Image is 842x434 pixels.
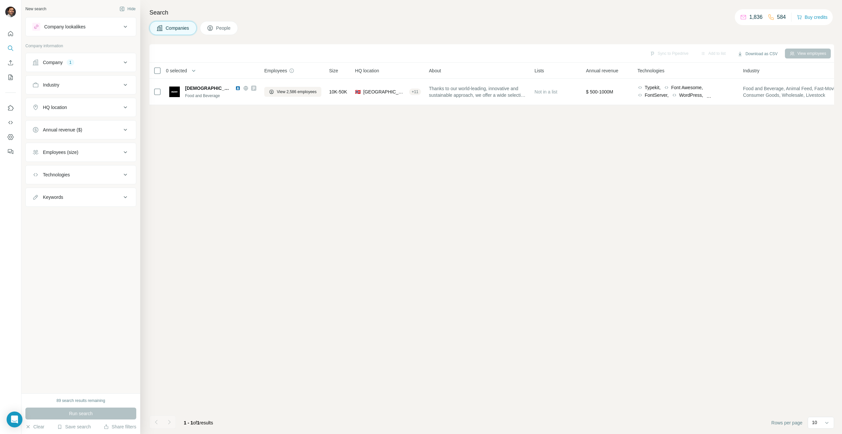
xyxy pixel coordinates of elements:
span: View 2,586 employees [277,89,317,95]
span: Not in a list [534,89,557,94]
button: Quick start [5,28,16,40]
img: LinkedIn logo [235,86,241,91]
img: Logo of Mowi [169,87,180,97]
span: Thanks to our world-leading, innovative and sustainable approach, we offer a wide selection of he... [429,85,527,98]
button: My lists [5,71,16,83]
button: Search [5,42,16,54]
button: Use Surfe on LinkedIn [5,102,16,114]
button: Dashboard [5,131,16,143]
button: HQ location [26,99,136,115]
span: FontServer, [645,92,668,98]
button: Hide [115,4,140,14]
div: Keywords [43,194,63,200]
button: Industry [26,77,136,93]
span: HQ location [355,67,379,74]
span: Annual revenue [586,67,618,74]
div: Company [43,59,63,66]
span: 🇳🇴 [355,89,361,95]
div: Food and Beverage [185,93,256,99]
p: 584 [777,13,786,21]
span: Size [329,67,338,74]
span: 1 [197,420,200,425]
button: Use Surfe API [5,117,16,128]
button: Share filters [104,423,136,430]
button: View 2,586 employees [264,87,321,97]
span: 10K-50K [329,89,347,95]
button: Employees (size) [26,144,136,160]
span: WordPress, [679,92,703,98]
div: 1 [67,59,74,65]
span: People [216,25,231,31]
span: Technologies [637,67,664,74]
div: Open Intercom Messenger [7,412,22,427]
button: Clear [25,423,44,430]
h4: Search [149,8,834,17]
span: Food and Beverage, Animal Feed, Fast-Moving Consumer Goods, Wholesale, Livestock [743,85,841,98]
span: Employees [264,67,287,74]
button: Company1 [26,54,136,70]
span: 1 - 1 [184,420,193,425]
div: 89 search results remaining [56,398,105,404]
button: Buy credits [797,13,827,22]
span: Companies [166,25,190,31]
div: HQ location [43,104,67,111]
span: Industry [743,67,760,74]
button: Technologies [26,167,136,183]
button: Keywords [26,189,136,205]
div: Employees (size) [43,149,78,156]
span: [DEMOGRAPHIC_DATA] [185,85,232,91]
span: Rows per page [771,419,802,426]
button: Annual revenue ($) [26,122,136,138]
span: Typekit, [645,84,661,91]
span: Font Awesome, [671,84,703,91]
div: Technologies [43,171,70,178]
button: Enrich CSV [5,57,16,69]
div: Annual revenue ($) [43,127,82,133]
p: Company information [25,43,136,49]
button: Save search [57,423,91,430]
span: 0 selected [166,67,187,74]
span: $ 500-1000M [586,89,613,94]
div: + 11 [409,89,421,95]
span: of [193,420,197,425]
img: Avatar [5,7,16,17]
span: Lists [534,67,544,74]
div: Industry [43,82,59,88]
button: Feedback [5,146,16,158]
p: 1,836 [749,13,762,21]
span: [GEOGRAPHIC_DATA], [GEOGRAPHIC_DATA] [363,89,406,95]
div: Company lookalikes [44,23,85,30]
span: About [429,67,441,74]
button: Company lookalikes [26,19,136,35]
button: Download as CSV [733,49,782,59]
p: 10 [812,419,817,426]
div: New search [25,6,46,12]
span: results [184,420,213,425]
